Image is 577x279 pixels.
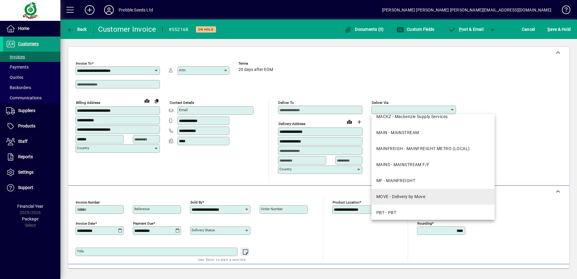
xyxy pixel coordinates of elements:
div: MAINFREIGH - MAINFREIGHT METRO (LOCAL) [376,146,470,152]
mat-label: Attn [179,68,186,72]
span: ave & Hold [547,24,571,34]
a: Home [3,21,60,36]
mat-label: Invoice number [76,200,100,204]
span: Back [67,27,87,32]
div: PBT - PBT [376,210,396,216]
span: Invoices [6,54,25,59]
button: Copy to Delivery address [152,96,161,106]
button: Product [525,267,556,278]
span: Communications [6,95,42,100]
span: Package [22,216,38,221]
span: ost & Email [448,27,483,32]
mat-label: Reference [134,207,150,211]
span: Quotes [6,75,23,80]
button: Documents (0) [343,24,385,35]
span: Settings [18,170,33,175]
mat-option: MOVE - Delivery by Move [371,189,495,205]
span: Product History [362,268,393,277]
a: Suppliers [3,103,60,118]
mat-label: Order number [261,207,283,211]
a: Staff [3,134,60,149]
mat-label: Sold by [190,200,202,204]
span: Payments [6,65,29,69]
button: Add [80,5,99,15]
a: View on map [345,117,354,127]
div: MAIN - MAINSTREAM [376,130,419,136]
mat-label: Rounding [417,221,432,226]
mat-option: PBT - PBT [371,205,495,221]
button: Cancel [520,24,537,35]
a: Invoices [3,52,60,62]
mat-option: MAINFREIGH - MAINFREIGHT METRO (LOCAL) [371,141,495,157]
mat-label: Invoice To [76,61,92,66]
span: Documents (0) [345,27,384,32]
div: Customer Invoice [98,24,156,34]
span: Home [18,26,29,31]
button: Product History [359,267,395,278]
mat-label: Invoice date [76,221,95,226]
a: View on map [142,96,152,105]
div: [PERSON_NAME] [PERSON_NAME] [PERSON_NAME][EMAIL_ADDRESS][DOMAIN_NAME] [382,5,551,15]
a: Settings [3,165,60,180]
mat-option: MF - MAINFREIGHT [371,173,495,189]
div: MACKZ - Mackenzie Supply Services [376,114,448,120]
app-page-header-button: Back [60,24,94,35]
span: Custom Fields [397,27,435,32]
mat-label: Delivery status [192,228,215,232]
a: Quotes [3,72,60,82]
span: Product [528,268,553,277]
a: Backorders [3,82,60,93]
a: Payments [3,62,60,72]
span: Backorders [6,85,31,90]
span: Customers [18,41,39,46]
span: Cancel [522,24,535,34]
button: Back [65,24,88,35]
span: 20 days after EOM [238,67,273,72]
a: Reports [3,149,60,165]
div: Prebble Seeds Ltd [119,5,153,15]
button: Choose address [354,117,364,127]
span: On hold [198,27,214,31]
mat-label: Deliver via [372,101,388,105]
mat-label: Country [279,167,292,171]
mat-label: Deliver To [278,101,294,105]
mat-option: MACKZ - Mackenzie Supply Services [371,109,495,125]
span: S [547,27,550,32]
div: #552168 [169,25,189,34]
span: Suppliers [18,108,35,113]
button: Post & Email [445,24,486,35]
mat-option: MAINS - MAINSTREAM F/F [371,157,495,173]
span: Reports [18,154,33,159]
a: Knowledge Base [557,1,569,21]
mat-label: Country [77,146,89,150]
mat-label: Title [77,249,84,253]
span: Staff [18,139,27,144]
mat-label: Payment due [133,221,153,226]
button: Custom Fields [395,24,436,35]
div: MAINS - MAINSTREAM F/F [376,162,430,168]
button: Profile [99,5,119,15]
span: Products [18,123,35,128]
span: P [459,27,462,32]
mat-label: Email [179,108,188,112]
mat-label: Product location [333,200,359,204]
span: Financial Year [17,204,43,209]
mat-hint: Use 'Enter' to start a new line [198,256,246,263]
mat-option: MAIN - MAINSTREAM [371,125,495,141]
div: MOVE - Delivery by Move [376,194,425,200]
div: MF - MAINFREIGHT [376,178,415,184]
a: Products [3,119,60,134]
button: Save & Hold [546,24,572,35]
a: Support [3,180,60,195]
span: Support [18,185,33,190]
a: Communications [3,93,60,103]
span: Terms [238,62,275,66]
